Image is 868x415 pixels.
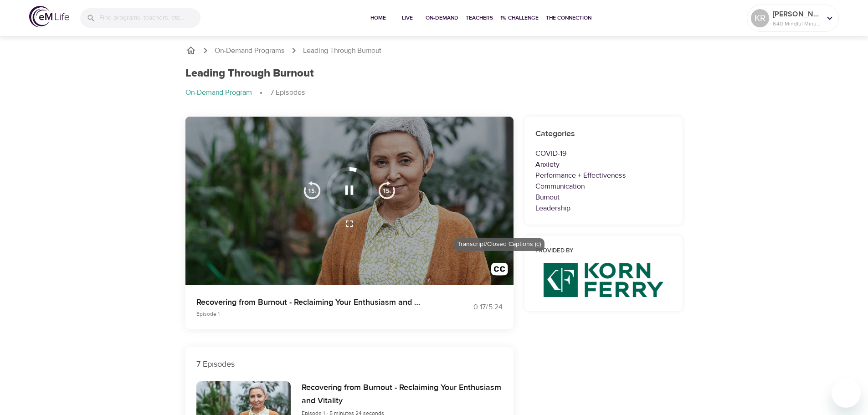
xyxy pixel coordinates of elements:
img: KF%20green%20logo%202.20.2025.png [544,263,663,297]
p: Episode 1 [196,310,423,318]
img: 15s_next.svg [378,181,396,199]
p: 7 Episodes [196,358,503,370]
p: [PERSON_NAME] [773,9,821,20]
nav: breadcrumb [185,45,683,56]
h6: Categories [535,128,672,141]
p: Anxiety [535,159,672,170]
div: 0:17 / 5:24 [434,302,503,313]
p: 640 Mindful Minutes [773,20,821,28]
p: Performance + Effectiveness [535,170,672,181]
p: On-Demand Program [185,87,252,98]
span: Live [396,13,418,23]
p: Burnout [535,192,672,203]
p: Recovering from Burnout - Reclaiming Your Enthusiasm and Vitality [196,296,423,308]
a: On-Demand Programs [215,46,285,56]
nav: breadcrumb [185,87,683,98]
input: Find programs, teachers, etc... [99,8,200,28]
img: open_caption.svg [491,263,508,280]
span: 1% Challenge [500,13,539,23]
span: On-Demand [426,13,458,23]
img: logo [29,6,69,27]
img: 15s_prev.svg [303,181,321,199]
span: Teachers [466,13,493,23]
iframe: Button to launch messaging window [832,379,861,408]
span: The Connection [546,13,591,23]
p: Leading Through Burnout [303,46,381,56]
h6: Provided by [535,246,672,256]
p: 7 Episodes [270,87,305,98]
p: Communication [535,181,672,192]
h6: Recovering from Burnout - Reclaiming Your Enthusiasm and Vitality [302,381,502,408]
p: Leadership [535,203,672,214]
span: Home [367,13,389,23]
div: KR [751,9,769,27]
p: COVID-19 [535,148,672,159]
h1: Leading Through Burnout [185,67,314,80]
